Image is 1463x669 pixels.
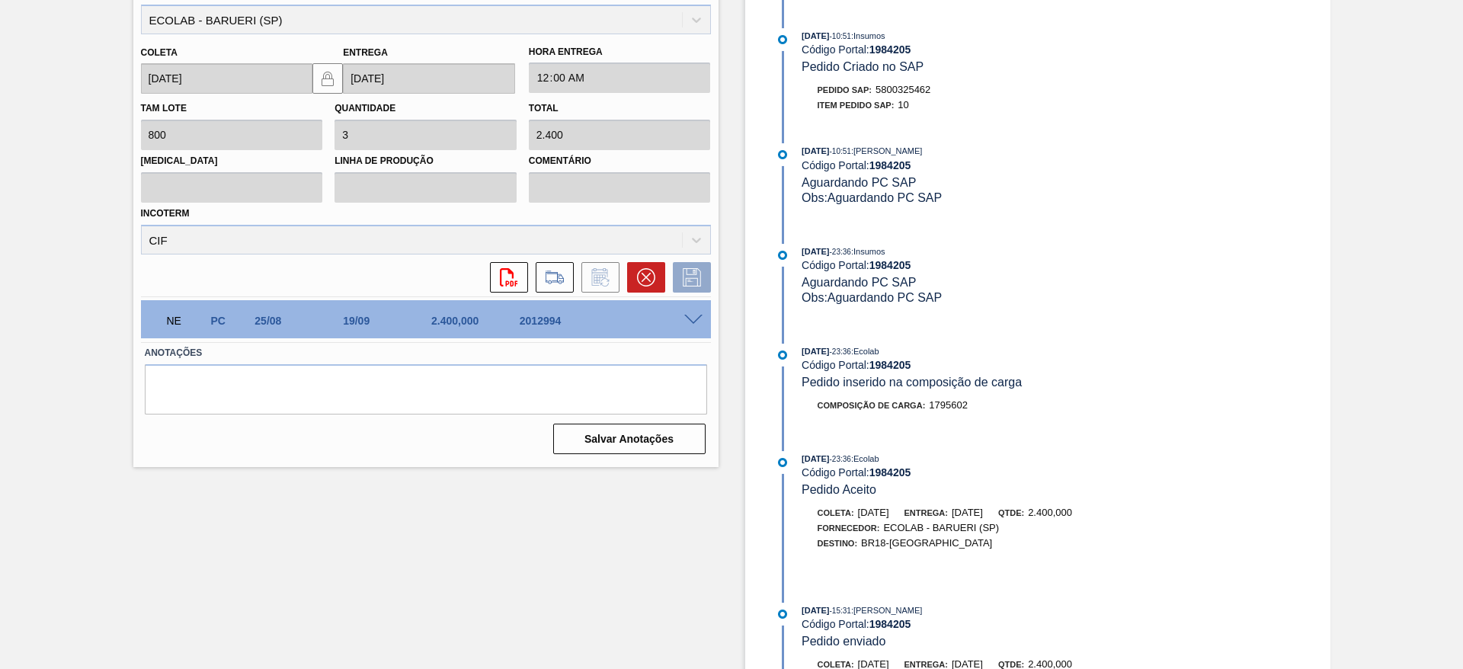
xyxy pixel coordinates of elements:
[778,351,787,360] img: atual
[553,424,706,454] button: Salvar Anotações
[802,247,829,256] span: [DATE]
[802,43,1164,56] div: Código Portal:
[851,146,923,155] span: : [PERSON_NAME]
[802,618,1164,630] div: Código Portal:
[206,315,252,327] div: Pedido de Compra
[529,103,559,114] label: Total
[802,276,916,289] span: Aguardando PC SAP
[802,259,1164,271] div: Código Portal:
[516,315,615,327] div: 2012994
[141,103,187,114] label: Tam lote
[167,315,205,327] p: NE
[529,41,711,63] label: Hora Entrega
[883,522,999,533] span: ECOLAB - BARUERI (SP)
[830,347,851,356] span: - 23:36
[335,103,395,114] label: Quantidade
[778,458,787,467] img: atual
[869,159,911,171] strong: 1984205
[163,304,209,338] div: Pedido em Negociação Emergencial
[482,262,528,293] div: Abrir arquivo PDF
[802,359,1164,371] div: Código Portal:
[818,101,895,110] span: Item pedido SAP:
[802,60,924,73] span: Pedido Criado no SAP
[876,84,930,95] span: 5800325462
[830,32,851,40] span: - 10:51
[141,208,190,219] label: Incoterm
[802,376,1022,389] span: Pedido inserido na composição de carga
[802,291,942,304] span: Obs: Aguardando PC SAP
[818,401,926,410] span: Composição de Carga :
[929,399,968,411] span: 1795602
[802,606,829,615] span: [DATE]
[802,191,942,204] span: Obs: Aguardando PC SAP
[778,150,787,159] img: atual
[145,342,707,364] label: Anotações
[802,635,885,648] span: Pedido enviado
[802,159,1164,171] div: Código Portal:
[818,523,880,533] span: Fornecedor:
[335,150,517,172] label: Linha de Produção
[830,147,851,155] span: - 10:51
[851,247,885,256] span: : Insumos
[1028,507,1072,518] span: 2.400,000
[998,660,1024,669] span: Qtde:
[869,43,911,56] strong: 1984205
[778,35,787,44] img: atual
[665,262,711,293] div: Salvar Pedido
[802,483,876,496] span: Pedido Aceito
[830,248,851,256] span: - 23:36
[802,466,1164,479] div: Código Portal:
[818,660,854,669] span: Coleta:
[858,507,889,518] span: [DATE]
[818,85,872,94] span: Pedido SAP:
[141,47,178,58] label: Coleta
[904,660,948,669] span: Entrega:
[851,31,885,40] span: : Insumos
[778,251,787,260] img: atual
[952,507,983,518] span: [DATE]
[869,259,911,271] strong: 1984205
[869,359,911,371] strong: 1984205
[802,454,829,463] span: [DATE]
[251,315,350,327] div: 25/08/2025
[851,454,879,463] span: : Ecolab
[528,262,574,293] div: Ir para Composição de Carga
[141,63,313,94] input: dd/mm/yyyy
[619,262,665,293] div: Cancelar pedido
[861,537,992,549] span: BR18-[GEOGRAPHIC_DATA]
[818,539,858,548] span: Destino:
[319,69,337,88] img: locked
[574,262,619,293] div: Informar alteração no pedido
[529,150,711,172] label: Comentário
[427,315,527,327] div: 2.400,000
[343,47,388,58] label: Entrega
[778,610,787,619] img: atual
[339,315,438,327] div: 19/09/2025
[312,63,343,94] button: locked
[141,150,323,172] label: [MEDICAL_DATA]
[869,618,911,630] strong: 1984205
[851,347,879,356] span: : Ecolab
[802,31,829,40] span: [DATE]
[802,176,916,189] span: Aguardando PC SAP
[343,63,515,94] input: dd/mm/yyyy
[904,508,948,517] span: Entrega:
[869,466,911,479] strong: 1984205
[802,146,829,155] span: [DATE]
[830,455,851,463] span: - 23:36
[802,347,829,356] span: [DATE]
[818,508,854,517] span: Coleta:
[830,607,851,615] span: - 15:31
[851,606,923,615] span: : [PERSON_NAME]
[898,99,908,110] span: 10
[998,508,1024,517] span: Qtde:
